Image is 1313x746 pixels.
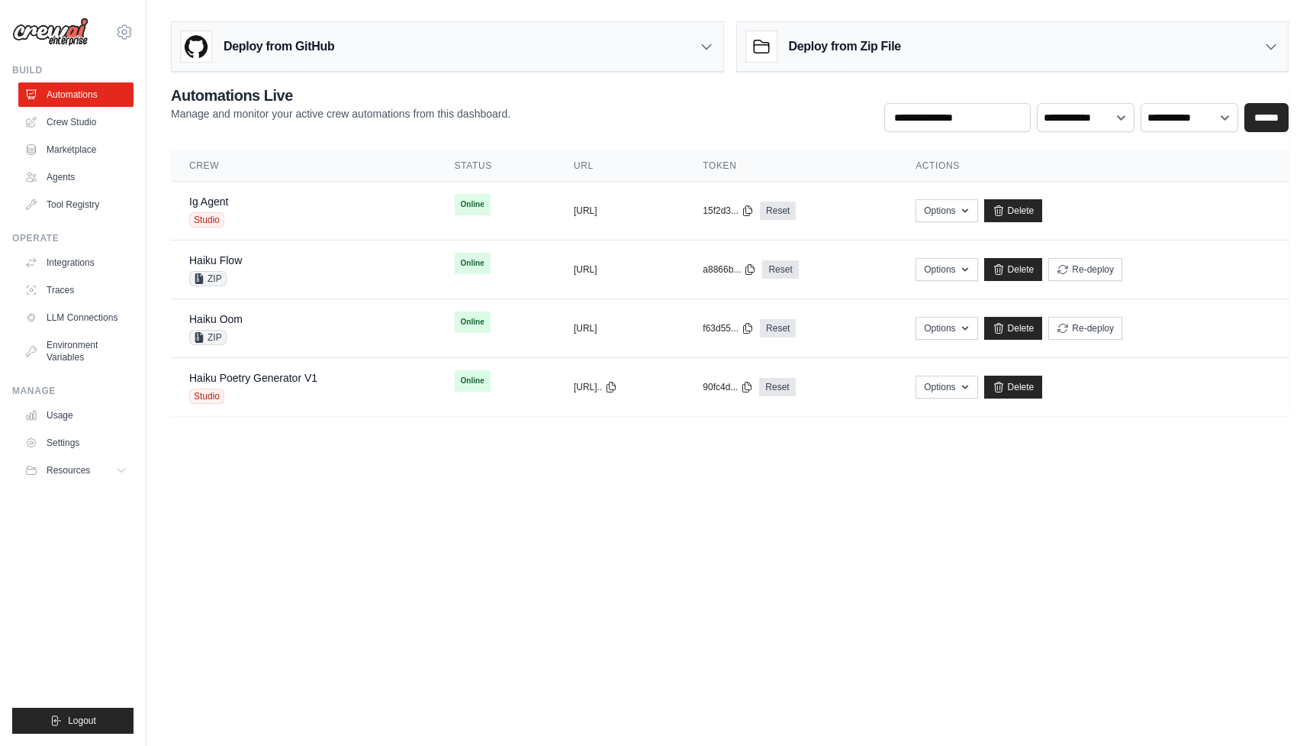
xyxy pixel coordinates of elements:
[436,150,555,182] th: Status
[703,263,756,276] button: a8866b...
[18,305,134,330] a: LLM Connections
[1048,317,1122,340] button: Re-deploy
[224,37,334,56] h3: Deploy from GitHub
[760,319,796,337] a: Reset
[47,464,90,476] span: Resources
[189,389,224,404] span: Studio
[984,199,1043,222] a: Delete
[789,37,901,56] h3: Deploy from Zip File
[18,431,134,455] a: Settings
[984,376,1043,399] a: Delete
[455,253,491,274] span: Online
[189,372,317,384] a: Haiku Poetry Generator V1
[455,194,491,215] span: Online
[703,205,754,217] button: 15f2d3...
[455,370,491,392] span: Online
[762,260,798,279] a: Reset
[984,317,1043,340] a: Delete
[18,403,134,428] a: Usage
[760,202,796,220] a: Reset
[68,715,96,727] span: Logout
[189,271,227,286] span: ZIP
[189,313,243,325] a: Haiku Oom
[18,192,134,217] a: Tool Registry
[916,376,977,399] button: Options
[12,232,134,244] div: Operate
[189,330,227,345] span: ZIP
[189,195,228,208] a: Ig Agent
[18,250,134,275] a: Integrations
[684,150,897,182] th: Token
[897,150,1289,182] th: Actions
[916,258,977,281] button: Options
[171,106,510,121] p: Manage and monitor your active crew automations from this dashboard.
[916,317,977,340] button: Options
[759,378,795,396] a: Reset
[18,278,134,302] a: Traces
[189,254,242,266] a: Haiku Flow
[984,258,1043,281] a: Delete
[18,110,134,134] a: Crew Studio
[916,199,977,222] button: Options
[18,458,134,483] button: Resources
[1048,258,1122,281] button: Re-deploy
[12,385,134,397] div: Manage
[18,165,134,189] a: Agents
[555,150,684,182] th: URL
[18,333,134,370] a: Environment Variables
[18,82,134,107] a: Automations
[12,64,134,76] div: Build
[455,312,491,333] span: Online
[703,322,754,334] button: f63d55...
[181,31,211,62] img: GitHub Logo
[703,381,753,393] button: 90fc4d...
[171,85,510,106] h2: Automations Live
[189,212,224,228] span: Studio
[12,708,134,734] button: Logout
[171,150,436,182] th: Crew
[12,18,88,47] img: Logo
[18,137,134,162] a: Marketplace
